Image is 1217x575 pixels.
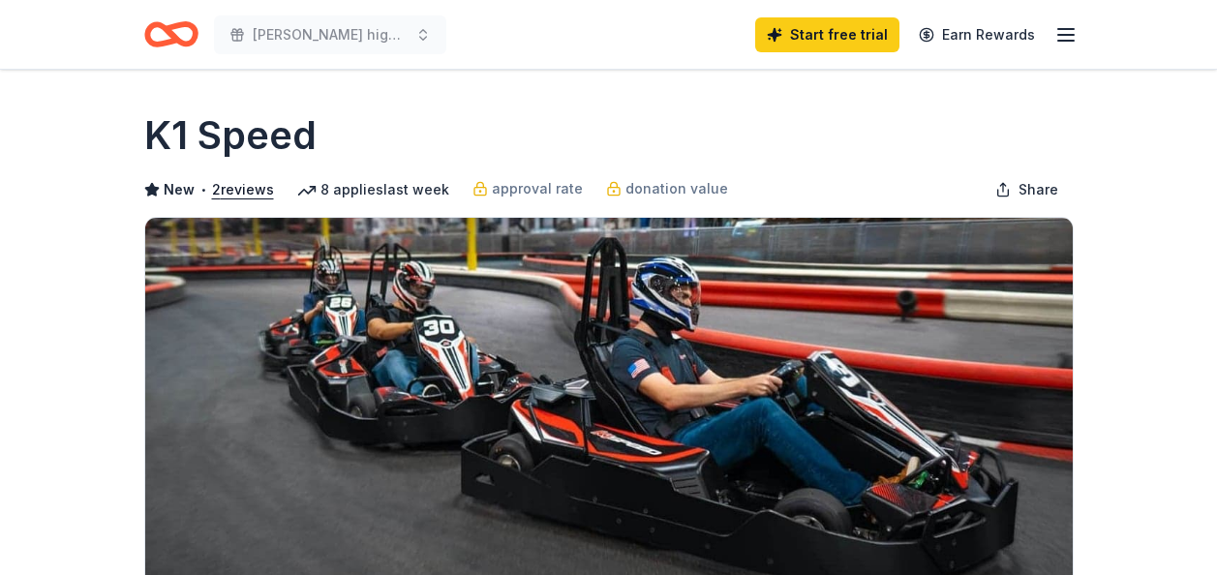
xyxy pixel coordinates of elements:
span: donation value [625,177,728,200]
h1: K1 Speed [144,108,317,163]
a: donation value [606,177,728,200]
a: Home [144,12,198,57]
span: approval rate [492,177,583,200]
span: • [199,182,206,197]
span: Share [1019,178,1058,201]
button: Share [980,170,1074,209]
button: [PERSON_NAME] high cheerleading Bows & Pins fundraiser [214,15,446,54]
span: [PERSON_NAME] high cheerleading Bows & Pins fundraiser [253,23,408,46]
a: Earn Rewards [907,17,1047,52]
a: approval rate [472,177,583,200]
div: 8 applies last week [297,178,449,201]
button: 2reviews [212,178,274,201]
span: New [164,178,195,201]
a: Start free trial [755,17,899,52]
